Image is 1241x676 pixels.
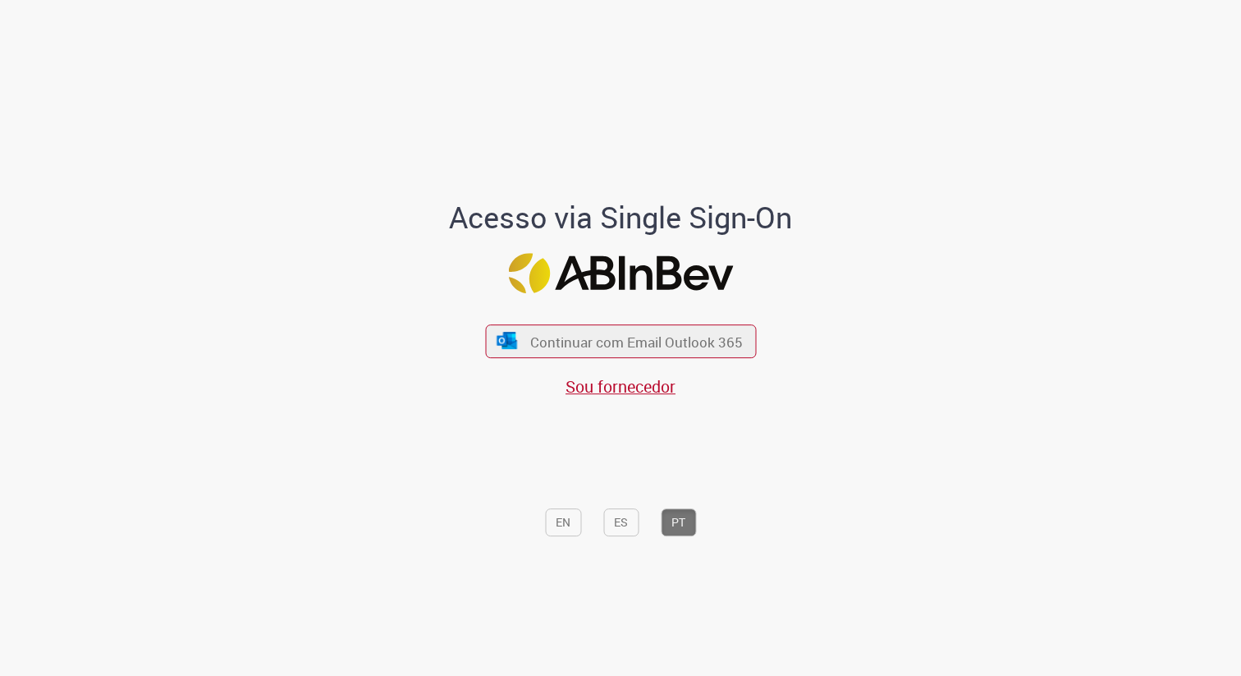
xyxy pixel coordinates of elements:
img: ícone Azure/Microsoft 360 [496,332,519,349]
span: Continuar com Email Outlook 365 [530,332,743,351]
button: EN [545,509,581,537]
h1: Acesso via Single Sign-On [393,201,849,234]
button: ícone Azure/Microsoft 360 Continuar com Email Outlook 365 [485,324,756,358]
button: ES [603,509,639,537]
button: PT [661,509,696,537]
a: Sou fornecedor [566,375,675,398]
img: Logo ABInBev [508,253,733,293]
